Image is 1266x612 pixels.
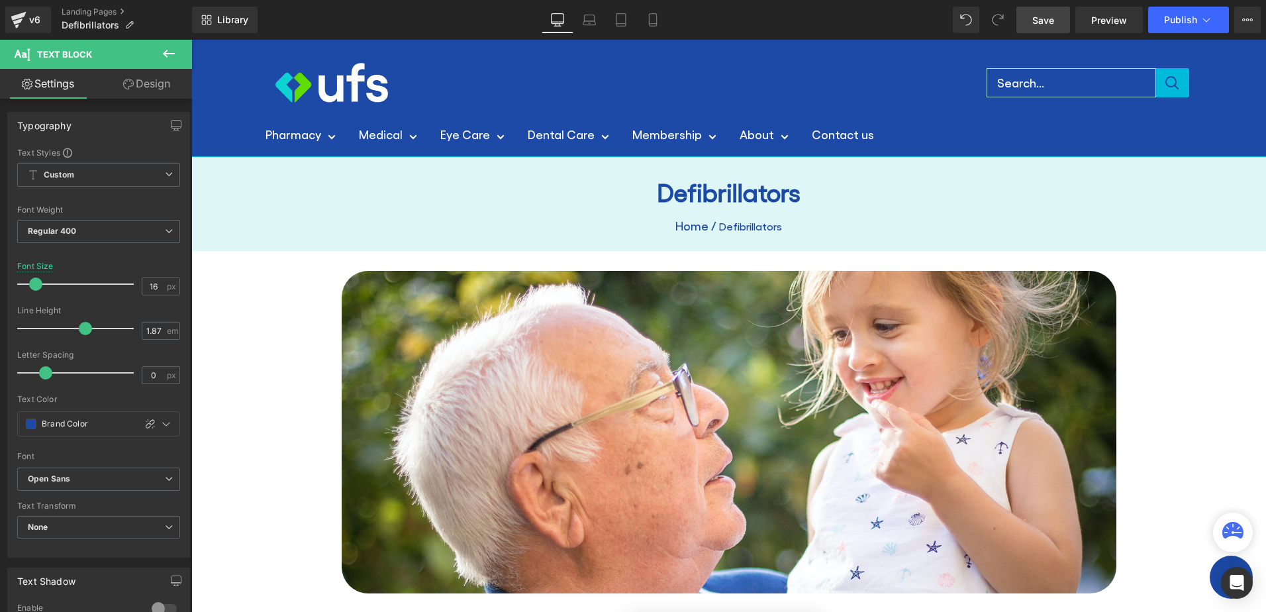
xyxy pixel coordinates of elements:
b: None [28,522,48,532]
div: Font Weight [17,205,180,215]
button: Publish [1148,7,1229,33]
a: New Library [192,7,258,33]
a: Eye Care [249,84,313,105]
a: Desktop [542,7,573,33]
a: Pharmacy [74,84,144,105]
span: px [167,371,178,380]
a: Mobile [637,7,669,33]
nav: breadcrumbs [150,168,925,205]
button: Redo [985,7,1011,33]
a: Tablet [605,7,637,33]
a: Design [99,69,195,99]
div: Text Color [17,395,180,404]
a: Home [484,176,517,197]
i: Open Sans [28,474,70,485]
div: Text Styles [17,147,180,158]
span: Text Block [37,49,92,60]
div: Text Shadow [17,568,75,587]
span: Publish [1164,15,1197,25]
a: Membership [441,84,525,105]
a: v6 [5,7,51,33]
b: Regular 400 [28,226,77,236]
a: Dental Care [336,84,418,105]
div: Font Size [17,262,54,271]
div: Text Transform [17,501,180,511]
a: Contact us [620,84,683,105]
button: More [1234,7,1261,33]
button: Undo [953,7,979,33]
a: Laptop [573,7,605,33]
a: About [548,84,597,105]
span: Defibrillators [62,20,119,30]
div: Open Intercom Messenger [1221,567,1253,599]
img: UFS Healthcare [74,13,207,73]
div: Line Height [17,306,180,315]
span: em [167,327,178,335]
span: Library [217,14,248,26]
button: Search [965,28,998,58]
span: px [167,282,178,291]
span: Preview [1091,13,1127,27]
input: Search... [795,28,965,58]
div: Font [17,452,180,461]
a: Medical [168,84,226,105]
h2: Defibrillators in UFS Pharmacies [150,567,925,592]
h1: Defibrillators [150,137,925,168]
input: Color [42,417,128,431]
div: Typography [17,113,72,131]
span: / [517,176,528,197]
span: Save [1032,13,1054,27]
b: Custom [44,170,74,181]
div: v6 [26,11,43,28]
a: Landing Pages [62,7,192,17]
a: Preview [1075,7,1143,33]
div: Letter Spacing [17,350,180,360]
